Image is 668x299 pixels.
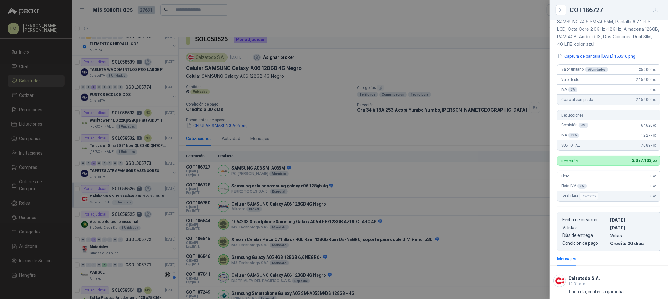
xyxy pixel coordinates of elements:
span: IVA [561,133,579,138]
span: ,80 [653,144,656,147]
div: COT186727 [570,5,660,15]
div: 19 % [568,133,580,138]
span: ,00 [653,88,656,92]
div: Mensajes [557,255,576,262]
span: Flete IVA [561,184,587,189]
span: ,00 [653,68,656,71]
span: SUBTOTAL [561,143,580,148]
span: ,00 [653,175,656,178]
p: Fecha de creación [562,217,608,223]
span: 0 [651,184,656,188]
span: 0 [651,87,656,92]
span: 10:31 a. m. [568,282,588,286]
div: 0 % [568,87,578,92]
p: SAMSUNG A06 SM-A065M, Pantalla 6.7" PLS LCD, Octa Core 2.0GHz-1.8GHz, Almacena 128GB, RAM 4GB, An... [557,18,660,48]
div: x 6 Unidades [585,67,608,72]
span: Valor bruto [561,77,579,82]
div: Incluido [580,192,598,200]
span: 2.154.000 [636,77,656,82]
span: 359.000 [639,67,656,72]
span: 76.897 [641,143,656,148]
div: 3 % [579,123,588,128]
span: Flete [561,174,569,178]
span: Total Flete [561,192,600,200]
p: Recibirás [561,159,578,163]
div: 0 % [577,184,587,189]
span: ,80 [653,134,656,137]
span: 12.277 [641,133,656,138]
p: Validez [562,225,608,230]
span: 2.077.102 [632,158,656,163]
p: Condición de pago [562,241,608,246]
span: ,00 [653,195,656,198]
span: Deducciones [561,113,584,118]
span: Valor unitario [561,67,608,72]
span: ,00 [653,124,656,127]
p: Crédito 30 días [610,241,655,246]
span: 2.154.000 [636,97,656,102]
span: ,00 [653,185,656,188]
span: 0 [651,174,656,178]
h3: Calzatodo S.A. [568,277,600,280]
p: [DATE] [610,217,655,223]
p: buen día, cual es la garantia [569,288,624,295]
button: Close [557,6,565,14]
span: Comisión [561,123,588,128]
p: [DATE] [610,225,655,230]
img: Company Logo [554,275,566,287]
button: Captura de pantalla [DATE] 150616.png [557,53,636,60]
p: 2 dias [610,233,655,238]
span: Cobro al comprador [561,97,594,102]
span: 64.620 [641,123,656,128]
span: ,00 [653,78,656,81]
p: Días de entrega [562,233,608,238]
span: ,00 [653,98,656,102]
span: 0 [651,194,656,198]
span: IVA [561,87,577,92]
span: ,20 [651,159,656,163]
